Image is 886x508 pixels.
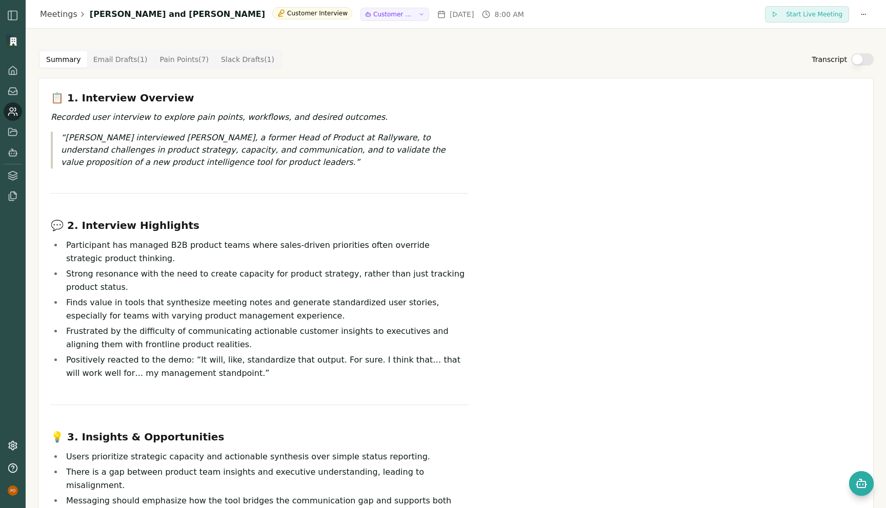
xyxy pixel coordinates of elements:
button: Email Drafts ( 1 ) [87,51,154,68]
span: Start Live Meeting [786,10,842,18]
button: Open chat [849,471,874,496]
img: sidebar [7,9,19,22]
li: Participant has managed B2B product teams where sales-driven priorities often override strategic ... [63,239,468,265]
li: Strong resonance with the need to create capacity for product strategy, rather than just tracking... [63,267,468,294]
h3: 💡 3. Insights & Opportunities [51,430,468,444]
button: Help [4,459,22,477]
li: There is a gap between product team insights and executive understanding, leading to misalignment. [63,465,468,492]
li: Positively reacted to the demo: “It will, like, standardize that output. For sure. I think that… ... [63,353,468,380]
p: [PERSON_NAME] interviewed [PERSON_NAME], a former Head of Product at Rallyware, to understand cha... [61,132,468,168]
a: Meetings [40,8,77,20]
h1: [PERSON_NAME] and [PERSON_NAME] [90,8,265,20]
li: Frustrated by the difficulty of communicating actionable customer insights to executives and alig... [63,325,468,351]
span: [DATE] [450,9,474,19]
h3: 💬 2. Interview Highlights [51,218,468,232]
img: Organization logo [6,34,21,49]
li: Finds value in tools that synthesize meeting notes and generate standardized user stories, especi... [63,296,468,323]
button: Slack Drafts ( 1 ) [215,51,280,68]
span: 8:00 AM [494,9,524,19]
button: Summary [40,51,87,68]
label: Transcript [812,54,847,65]
h3: 📋 1. Interview Overview [51,91,468,105]
img: profile [8,485,18,496]
button: Start Live Meeting [765,6,849,23]
span: Customer Research [373,10,414,18]
button: Pain Points ( 7 ) [153,51,215,68]
em: Recorded user interview to explore pain points, workflows, and desired outcomes. [51,112,388,122]
li: Users prioritize strategic capacity and actionable synthesis over simple status reporting. [63,450,468,463]
button: Customer Research [360,8,429,21]
div: Customer Interview [272,7,352,19]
